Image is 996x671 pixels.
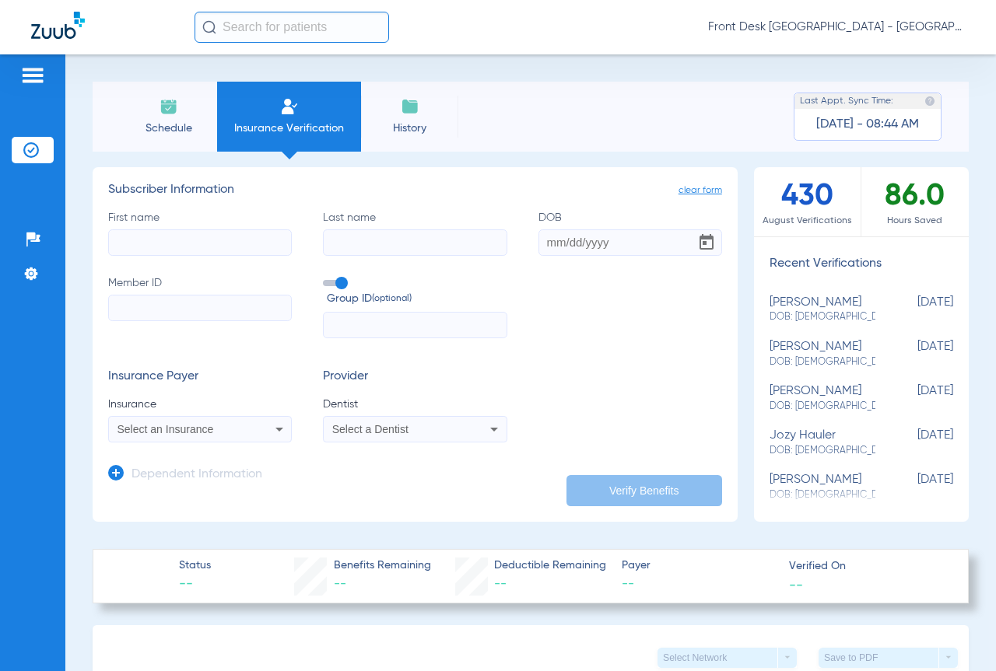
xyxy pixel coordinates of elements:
[108,210,292,256] label: First name
[327,291,507,307] span: Group ID
[108,369,292,385] h3: Insurance Payer
[323,397,507,412] span: Dentist
[708,19,965,35] span: Front Desk [GEOGRAPHIC_DATA] - [GEOGRAPHIC_DATA] | My Community Dental Centers
[924,96,935,107] img: last sync help info
[875,384,953,413] span: [DATE]
[691,227,722,258] button: Open calendar
[494,557,606,574] span: Deductible Remaining
[789,576,803,592] span: --
[108,397,292,412] span: Insurance
[334,578,346,590] span: --
[770,400,875,414] span: DOB: [DEMOGRAPHIC_DATA]
[494,578,507,590] span: --
[861,167,969,236] div: 86.0
[538,210,722,256] label: DOB
[770,355,875,369] span: DOB: [DEMOGRAPHIC_DATA]
[108,275,292,339] label: Member ID
[332,423,409,435] span: Select a Dentist
[754,167,861,236] div: 430
[770,428,875,457] div: jozy hauler
[132,121,205,136] span: Schedule
[179,575,211,594] span: --
[622,575,776,594] span: --
[679,183,722,198] span: clear form
[108,295,292,321] input: Member ID
[770,444,875,458] span: DOB: [DEMOGRAPHIC_DATA]
[401,97,419,116] img: History
[566,475,722,506] button: Verify Benefits
[20,66,45,85] img: hamburger-icon
[800,93,893,109] span: Last Appt. Sync Time:
[31,12,85,39] img: Zuub Logo
[229,121,349,136] span: Insurance Verification
[323,369,507,385] h3: Provider
[373,121,447,136] span: History
[918,596,996,671] iframe: Chat Widget
[754,213,861,229] span: August Verifications
[875,295,953,324] span: [DATE]
[770,384,875,413] div: [PERSON_NAME]
[160,97,178,116] img: Schedule
[195,12,389,43] input: Search for patients
[108,229,292,256] input: First name
[132,467,262,483] h3: Dependent Information
[179,557,211,574] span: Status
[323,229,507,256] input: Last name
[875,340,953,369] span: [DATE]
[875,473,953,502] span: [DATE]
[861,213,969,229] span: Hours Saved
[538,229,722,256] input: DOBOpen calendar
[770,340,875,369] div: [PERSON_NAME]
[816,117,919,132] span: [DATE] - 08:44 AM
[280,97,299,116] img: Manual Insurance Verification
[770,473,875,502] div: [PERSON_NAME]
[323,210,507,256] label: Last name
[789,558,943,575] span: Verified On
[334,557,431,574] span: Benefits Remaining
[202,20,216,34] img: Search Icon
[622,557,776,574] span: Payer
[770,295,875,324] div: [PERSON_NAME]
[875,428,953,457] span: [DATE]
[754,257,969,272] h3: Recent Verifications
[108,183,722,198] h3: Subscriber Information
[372,291,412,307] small: (optional)
[770,310,875,324] span: DOB: [DEMOGRAPHIC_DATA]
[117,423,214,435] span: Select an Insurance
